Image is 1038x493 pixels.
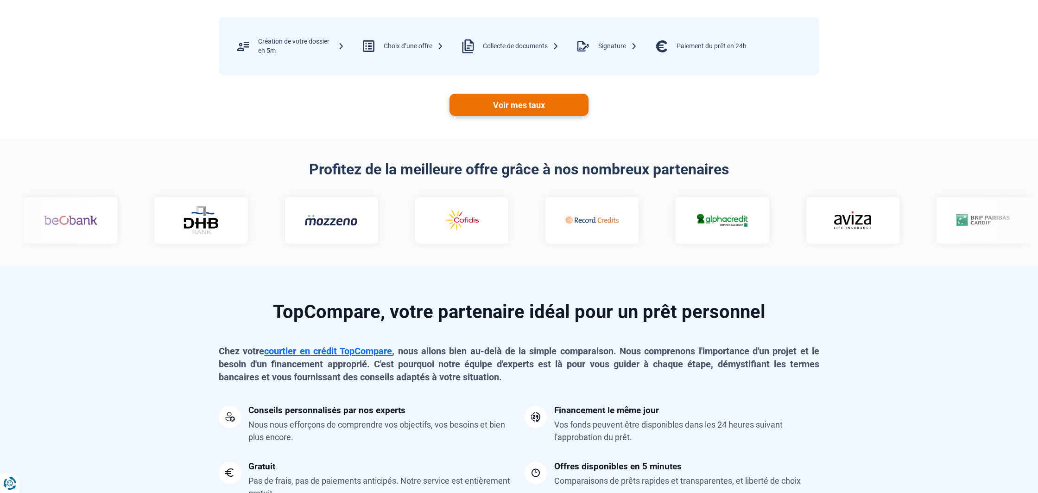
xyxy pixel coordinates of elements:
img: Cofidis [435,207,488,234]
a: courtier en crédit TopCompare [264,346,392,357]
img: Record credits [565,207,619,234]
div: Nous nous efforçons de comprendre vos objectifs, vos besoins et bien plus encore. [248,418,513,443]
div: Conseils personnalisés par nos experts [248,406,405,415]
div: Comparaisons de prêts rapides et transparentes, et liberté de choix [554,474,801,487]
h2: Profitez de la meilleure offre grâce à nos nombreux partenaires [219,160,819,178]
h2: TopCompare, votre partenaire idéal pour un prêt personnel [219,303,819,321]
p: Chez votre , nous allons bien au-delà de la simple comparaison. Nous comprenons l'importance d'un... [219,345,819,384]
div: Offres disponibles en 5 minutes [554,462,682,471]
img: Mozzeno [305,214,358,226]
img: Aviza [834,211,871,229]
div: Collecte de documents [483,42,559,51]
div: Vos fonds peuvent être disponibles dans les 24 heures suivant l'approbation du prêt. [554,418,819,443]
div: Signature [598,42,637,51]
div: Gratuit [248,462,275,471]
div: Création de votre dossier en 5m [258,37,344,55]
div: Paiement du prêt en 24h [677,42,747,51]
div: Financement le même jour [554,406,659,415]
a: Voir mes taux [449,94,589,116]
div: Choix d’une offre [384,42,443,51]
img: DHB Bank [183,206,220,234]
img: Alphacredit [696,212,749,228]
